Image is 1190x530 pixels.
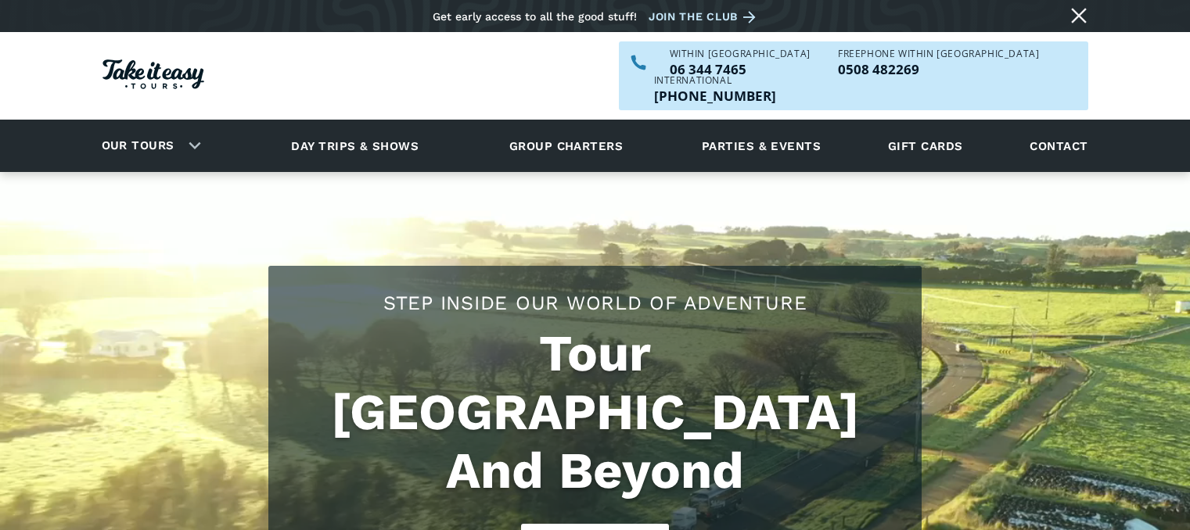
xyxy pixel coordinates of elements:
p: [PHONE_NUMBER] [654,89,776,102]
a: Contact [1022,124,1095,167]
a: Call us within NZ on 063447465 [670,63,811,76]
div: Freephone WITHIN [GEOGRAPHIC_DATA] [838,49,1039,59]
img: Take it easy Tours logo [102,59,204,89]
a: Our tours [90,127,186,164]
h1: Tour [GEOGRAPHIC_DATA] And Beyond [284,324,906,500]
a: Call us freephone within NZ on 0508482269 [838,63,1039,76]
a: Group charters [490,124,642,167]
div: WITHIN [GEOGRAPHIC_DATA] [670,49,811,59]
a: Homepage [102,52,204,101]
div: Get early access to all the good stuff! [433,10,637,23]
a: Gift cards [880,124,971,167]
a: Call us outside of NZ on +6463447465 [654,89,776,102]
a: Day trips & shows [271,124,438,167]
a: Parties & events [694,124,829,167]
h2: Step Inside Our World Of Adventure [284,289,906,317]
p: 0508 482269 [838,63,1039,76]
a: Close message [1066,3,1091,28]
div: Our tours [83,124,214,167]
div: International [654,76,776,85]
p: 06 344 7465 [670,63,811,76]
a: Join the club [649,7,761,27]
